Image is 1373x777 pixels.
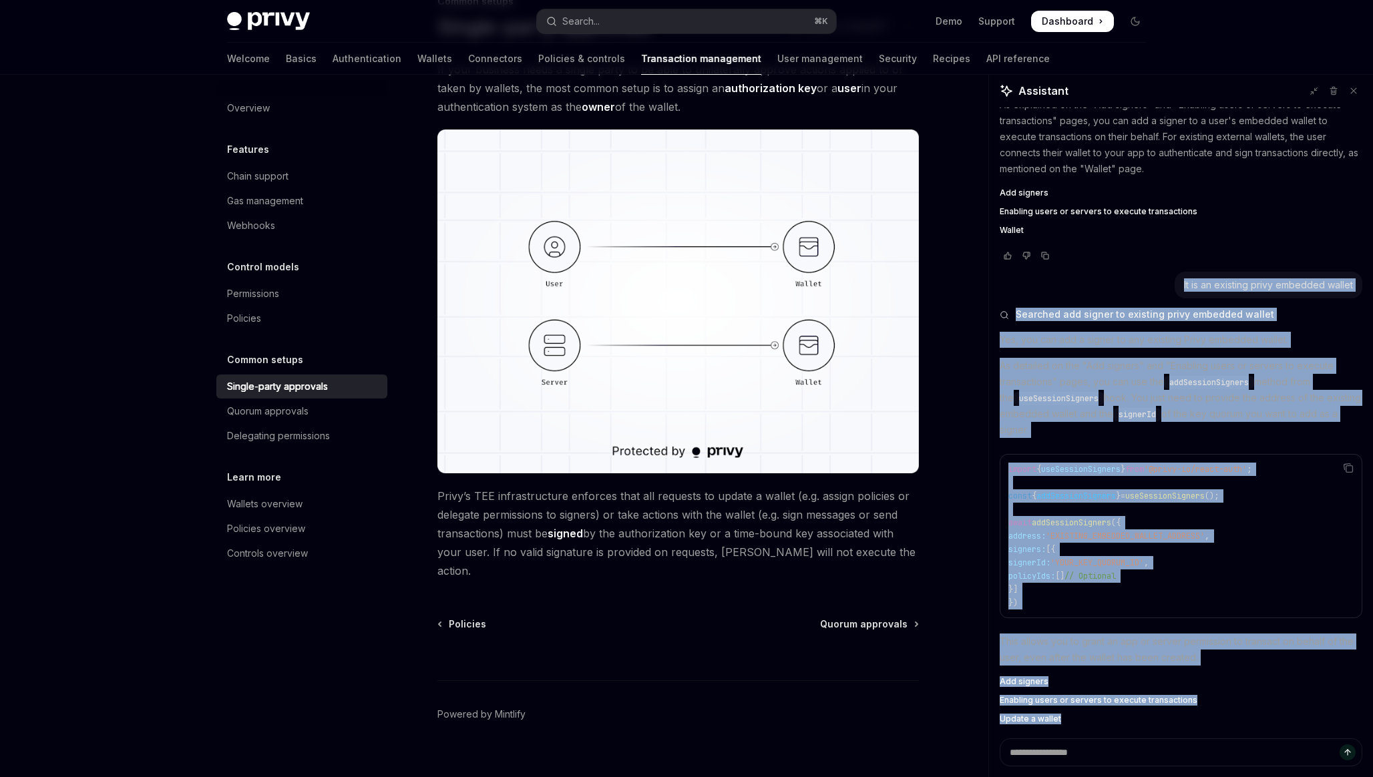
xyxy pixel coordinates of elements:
span: , [1205,531,1209,541]
span: { [1032,491,1036,501]
a: owner [582,100,615,114]
div: Chain support [227,168,288,184]
span: = [1121,491,1125,501]
span: useSessionSigners [1019,393,1099,404]
a: Recipes [933,43,970,75]
a: Quorum approvals [820,617,918,631]
span: from [1125,464,1144,475]
a: Single-party approvals [216,374,387,399]
a: Overview [216,96,387,120]
p: Yes, you can add a signer to any existing Privy embedded wallet. [1000,332,1362,348]
span: ({ [1111,517,1121,528]
span: Add signers [1000,676,1048,687]
span: addSessionSigners [1032,517,1111,528]
a: Wallet [1000,225,1362,236]
div: Controls overview [227,545,308,561]
h5: Control models [227,259,299,275]
span: address: [1008,531,1046,541]
span: const [1008,491,1032,501]
a: Policies [439,617,486,631]
span: useSessionSigners [1125,491,1205,501]
span: ⌘ K [814,16,828,27]
span: Enabling users or servers to execute transactions [1000,206,1197,217]
span: Dashboard [1042,15,1093,28]
span: Assistant [1018,83,1068,99]
span: Searched add signer to existing privy embedded wallet [1016,308,1274,321]
div: Gas management [227,193,303,209]
div: Quorum approvals [227,403,309,419]
div: Policies [227,310,261,326]
span: } [1121,464,1125,475]
span: [{ [1046,544,1055,555]
a: Support [978,15,1015,28]
a: Add signers [1000,676,1362,687]
span: signerId: [1008,557,1050,568]
span: Privy’s TEE infrastructure enforces that all requests to update a wallet (e.g. assign policies or... [437,487,919,580]
a: Policies [216,306,387,330]
a: authorization key [725,81,817,95]
button: Copy the contents from the code block [1340,459,1357,477]
span: } [1116,491,1121,501]
a: Authentication [333,43,401,75]
span: signers: [1008,544,1046,555]
a: Connectors [468,43,522,75]
h5: Common setups [227,352,303,368]
div: Policies overview [227,521,305,537]
img: single party approval [437,129,919,473]
img: dark logo [227,12,310,31]
button: Toggle dark mode [1125,11,1146,32]
span: '@privy-io/react-auth' [1144,464,1247,475]
div: Permissions [227,286,279,302]
button: Searched add signer to existing privy embedded wallet [1000,308,1362,321]
h5: Learn more [227,469,281,485]
strong: signed [548,527,583,540]
a: API reference [986,43,1050,75]
p: As explained on the "Add signers" and "Enabling users or servers to execute transactions" pages, ... [1000,97,1362,177]
a: Chain support [216,164,387,188]
div: Search... [562,13,600,29]
span: Policies [449,617,486,631]
span: signerId [1119,409,1156,420]
a: Permissions [216,282,387,306]
span: }) [1008,597,1018,608]
span: addSessionSigners [1169,377,1249,388]
a: Basics [286,43,317,75]
span: Enabling users or servers to execute transactions [1000,695,1197,706]
p: This allows you to grant an app or server permission to transact on behalf of the user, even afte... [1000,633,1362,666]
span: await [1008,517,1032,528]
span: Wallet [1000,225,1024,236]
div: Overview [227,100,270,116]
span: Add signers [1000,188,1048,198]
button: Send message [1340,744,1356,760]
div: Single-party approvals [227,378,328,395]
a: Powered by Mintlify [437,708,526,721]
div: Wallets overview [227,496,303,512]
span: addSessionSigners [1036,491,1116,501]
span: [] [1055,571,1064,581]
button: Vote that response was good [1000,249,1016,262]
span: Update a wallet [1000,714,1061,724]
span: 'EXISTING_EMBEDDED_WALLET_ADDRESS' [1046,531,1205,541]
span: policyIds: [1008,571,1055,581]
span: { [1036,464,1041,475]
button: Open search [537,9,836,33]
span: // Optional [1064,571,1116,581]
a: Update a wallet [1000,714,1362,724]
a: Quorum approvals [216,399,387,423]
a: Wallets [417,43,452,75]
a: Dashboard [1031,11,1114,32]
span: If your business needs a single party to be able to unilaterally approve actions applied to or ta... [437,60,919,116]
a: Security [879,43,917,75]
a: Enabling users or servers to execute transactions [1000,695,1362,706]
span: Quorum approvals [820,617,908,631]
a: Policies overview [216,517,387,541]
a: Enabling users or servers to execute transactions [1000,206,1362,217]
a: Policies & controls [538,43,625,75]
a: Gas management [216,189,387,213]
a: user [837,81,861,95]
a: Demo [936,15,962,28]
span: useSessionSigners [1041,464,1121,475]
textarea: Ask a question... [1000,738,1362,766]
button: Copy chat response [1037,249,1053,262]
span: ; [1247,464,1251,475]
